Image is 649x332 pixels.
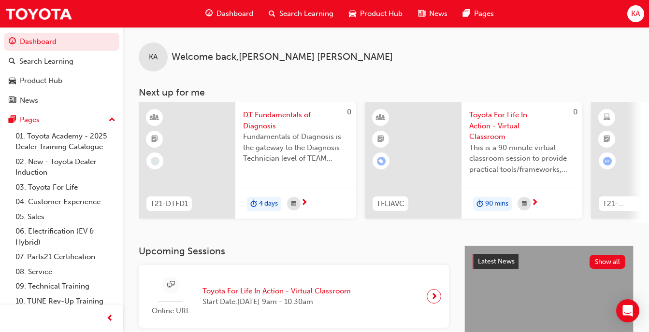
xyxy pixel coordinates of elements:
[377,133,384,146] span: booktick-icon
[9,57,15,66] span: search-icon
[418,8,425,20] span: news-icon
[216,8,253,19] span: Dashboard
[9,97,16,105] span: news-icon
[146,305,195,317] span: Online URL
[20,75,62,86] div: Product Hub
[473,254,625,269] a: Latest NewsShow all
[205,8,213,20] span: guage-icon
[139,246,449,257] h3: Upcoming Sessions
[631,8,640,19] span: KA
[198,4,261,24] a: guage-iconDashboard
[106,313,114,325] span: prev-icon
[347,108,351,116] span: 0
[4,92,119,110] a: News
[12,129,119,154] a: 01. Toyota Academy - 2025 Dealer Training Catalogue
[4,111,119,129] button: Pages
[476,198,483,210] span: duration-icon
[429,8,447,19] span: News
[19,56,73,67] div: Search Learning
[474,8,494,19] span: Pages
[603,157,612,166] span: learningRecordVerb_ATTEMPT-icon
[4,53,119,70] a: Search Learning
[349,8,356,20] span: car-icon
[9,116,16,124] span: pages-icon
[590,255,626,269] button: Show all
[4,31,119,111] button: DashboardSearch LearningProduct HubNews
[455,4,502,24] a: pages-iconPages
[485,198,508,209] span: 90 mins
[573,108,577,116] span: 0
[243,110,348,131] span: DT Fundamentals of Diagnosis
[20,114,40,125] div: Pages
[250,198,257,210] span: duration-icon
[149,52,158,63] span: KA
[301,199,308,207] span: next-icon
[151,111,158,124] span: learningResourceType_INSTRUCTOR_LED-icon
[365,102,582,219] a: 0TFLIAVCToyota For Life In Action - Virtual ClassroomThis is a 90 minute virtual classroom sessio...
[20,95,38,106] div: News
[109,114,115,126] span: up-icon
[150,198,188,209] span: T21-DTFD1
[12,180,119,195] a: 03. Toyota For Life
[12,279,119,294] a: 09. Technical Training
[12,264,119,279] a: 08. Service
[243,131,348,164] span: Fundamentals of Diagnosis is the gateway to the Diagnosis Technician level of TEAM Training and s...
[167,279,174,291] span: sessionType_ONLINE_URL-icon
[291,198,296,210] span: calendar-icon
[469,142,575,175] span: This is a 90 minute virtual classroom session to provide practical tools/frameworks, behaviours a...
[478,257,515,265] span: Latest News
[12,194,119,209] a: 04. Customer Experience
[261,4,341,24] a: search-iconSearch Learning
[146,273,441,320] a: Online URLToyota For Life In Action - Virtual ClassroomStart Date:[DATE] 9am - 10:30am
[202,286,351,297] span: Toyota For Life In Action - Virtual Classroom
[463,8,470,20] span: pages-icon
[151,133,158,146] span: booktick-icon
[151,157,159,166] span: learningRecordVerb_NONE-icon
[259,198,278,209] span: 4 days
[12,209,119,224] a: 05. Sales
[12,154,119,180] a: 02. New - Toyota Dealer Induction
[522,198,527,210] span: calendar-icon
[627,5,644,22] button: KA
[139,102,356,219] a: 0T21-DTFD1DT Fundamentals of DiagnosisFundamentals of Diagnosis is the gateway to the Diagnosis T...
[376,198,404,209] span: TFLIAVC
[202,296,351,307] span: Start Date: [DATE] 9am - 10:30am
[12,294,119,309] a: 10. TUNE Rev-Up Training
[269,8,275,20] span: search-icon
[604,133,610,146] span: booktick-icon
[469,110,575,142] span: Toyota For Life In Action - Virtual Classroom
[531,199,538,207] span: next-icon
[123,87,649,98] h3: Next up for me
[410,4,455,24] a: news-iconNews
[360,8,403,19] span: Product Hub
[616,299,639,322] div: Open Intercom Messenger
[172,52,393,63] span: Welcome back , [PERSON_NAME] [PERSON_NAME]
[12,249,119,264] a: 07. Parts21 Certification
[4,33,119,51] a: Dashboard
[341,4,410,24] a: car-iconProduct Hub
[4,72,119,90] a: Product Hub
[9,77,16,85] span: car-icon
[377,157,386,166] span: learningRecordVerb_ENROLL-icon
[279,8,333,19] span: Search Learning
[431,290,438,303] span: next-icon
[604,111,610,124] span: learningResourceType_ELEARNING-icon
[12,224,119,249] a: 06. Electrification (EV & Hybrid)
[9,38,16,46] span: guage-icon
[377,111,384,124] span: learningResourceType_INSTRUCTOR_LED-icon
[5,3,72,25] img: Trak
